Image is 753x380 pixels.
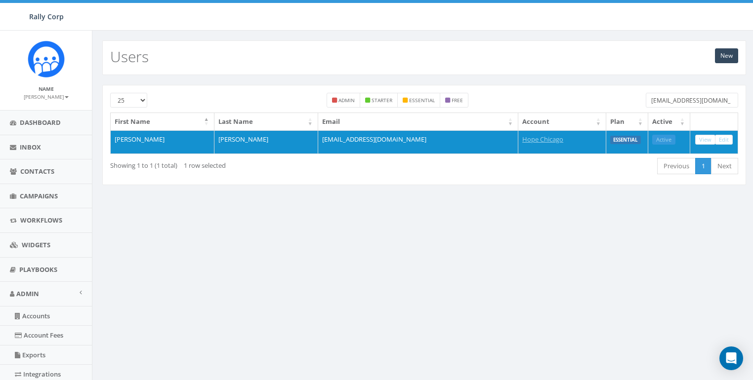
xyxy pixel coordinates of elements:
th: First Name: activate to sort column descending [111,113,214,130]
a: Edit [715,135,733,145]
a: Hope Chicago [522,135,563,144]
td: [PERSON_NAME] [214,130,318,154]
th: Account: activate to sort column ascending [518,113,606,130]
small: essential [409,97,435,104]
th: Email: activate to sort column ascending [318,113,518,130]
th: Active: activate to sort column ascending [648,113,690,130]
span: Dashboard [20,118,61,127]
span: Rally Corp [29,12,64,21]
small: free [452,97,463,104]
a: Previous [657,158,696,174]
span: Widgets [22,240,50,249]
td: [PERSON_NAME] [111,130,214,154]
span: Workflows [20,216,62,225]
span: Admin [16,289,39,298]
h2: Users [110,48,149,65]
small: Name [39,85,54,92]
th: Plan: activate to sort column ascending [606,113,648,130]
div: Showing 1 to 1 (1 total) [110,157,363,170]
a: New [715,48,738,63]
label: ESSENTIAL [610,136,641,145]
a: [PERSON_NAME] [24,92,69,101]
span: Campaigns [20,191,58,200]
a: Active [652,135,675,145]
td: [EMAIL_ADDRESS][DOMAIN_NAME] [318,130,518,154]
span: Contacts [20,167,54,176]
a: 1 [695,158,711,174]
input: Type to search [646,93,738,108]
a: Next [711,158,738,174]
th: Last Name: activate to sort column ascending [214,113,318,130]
span: Inbox [20,143,41,152]
small: admin [338,97,355,104]
span: Playbooks [19,265,57,274]
div: Open Intercom Messenger [719,346,743,370]
a: View [695,135,715,145]
small: [PERSON_NAME] [24,93,69,100]
small: starter [372,97,392,104]
img: Icon_1.png [28,40,65,77]
span: 1 row selected [184,161,226,170]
